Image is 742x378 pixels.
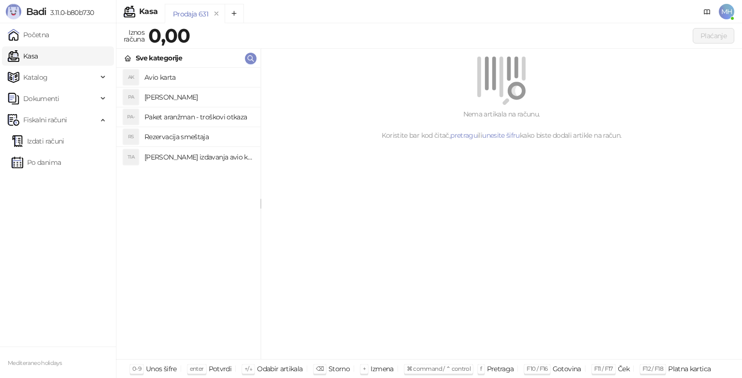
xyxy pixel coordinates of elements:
div: AK [123,70,139,85]
a: Izdati računi [12,131,64,151]
div: Izmena [371,363,393,375]
a: pretragu [450,131,477,140]
div: Kasa [139,8,157,15]
h4: Avio karta [144,70,253,85]
span: Katalog [23,68,48,87]
span: Badi [26,6,46,17]
span: ⌫ [316,365,324,372]
span: 0-9 [132,365,141,372]
button: Add tab [225,4,244,23]
div: Potvrdi [209,363,232,375]
div: Ček [618,363,629,375]
button: Plaćanje [693,28,734,44]
h4: Rezervacija smeštaja [144,129,253,145]
span: ⌘ command / ⌃ control [407,365,471,372]
div: Pretraga [487,363,514,375]
span: F11 / F17 [594,365,613,372]
img: Logo [6,4,21,19]
span: f [480,365,482,372]
small: Mediteraneo holidays [8,360,62,366]
div: Iznos računa [122,26,146,45]
a: unesite šifru [482,131,520,140]
a: Dokumentacija [699,4,715,19]
a: Po danima [12,153,61,172]
span: Dokumenti [23,89,59,108]
div: Nema artikala na računu. Koristite bar kod čitač, ili kako biste dodali artikle na račun. [272,109,730,141]
span: F10 / F16 [527,365,547,372]
span: ↑/↓ [244,365,252,372]
span: + [363,365,366,372]
strong: 0,00 [148,24,190,47]
h4: Paket aranžman - troškovi otkaza [144,109,253,125]
h4: [PERSON_NAME] [144,89,253,105]
span: Fiskalni računi [23,110,67,130]
div: TIA [123,149,139,165]
div: Gotovina [553,363,581,375]
button: remove [210,10,223,18]
div: PA- [123,109,139,125]
div: Unos šifre [146,363,177,375]
a: Početna [8,25,49,44]
div: Odabir artikala [257,363,302,375]
div: grid [116,68,260,359]
span: F12 / F18 [642,365,663,372]
div: Storno [328,363,350,375]
div: RS [123,129,139,145]
span: MH [719,4,734,19]
div: Prodaja 631 [173,9,208,19]
span: enter [190,365,204,372]
a: Kasa [8,46,38,66]
div: PA [123,89,139,105]
h4: [PERSON_NAME] izdavanja avio karta [144,149,253,165]
div: Platna kartica [668,363,711,375]
span: 3.11.0-b80b730 [46,8,94,17]
div: Sve kategorije [136,53,182,63]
